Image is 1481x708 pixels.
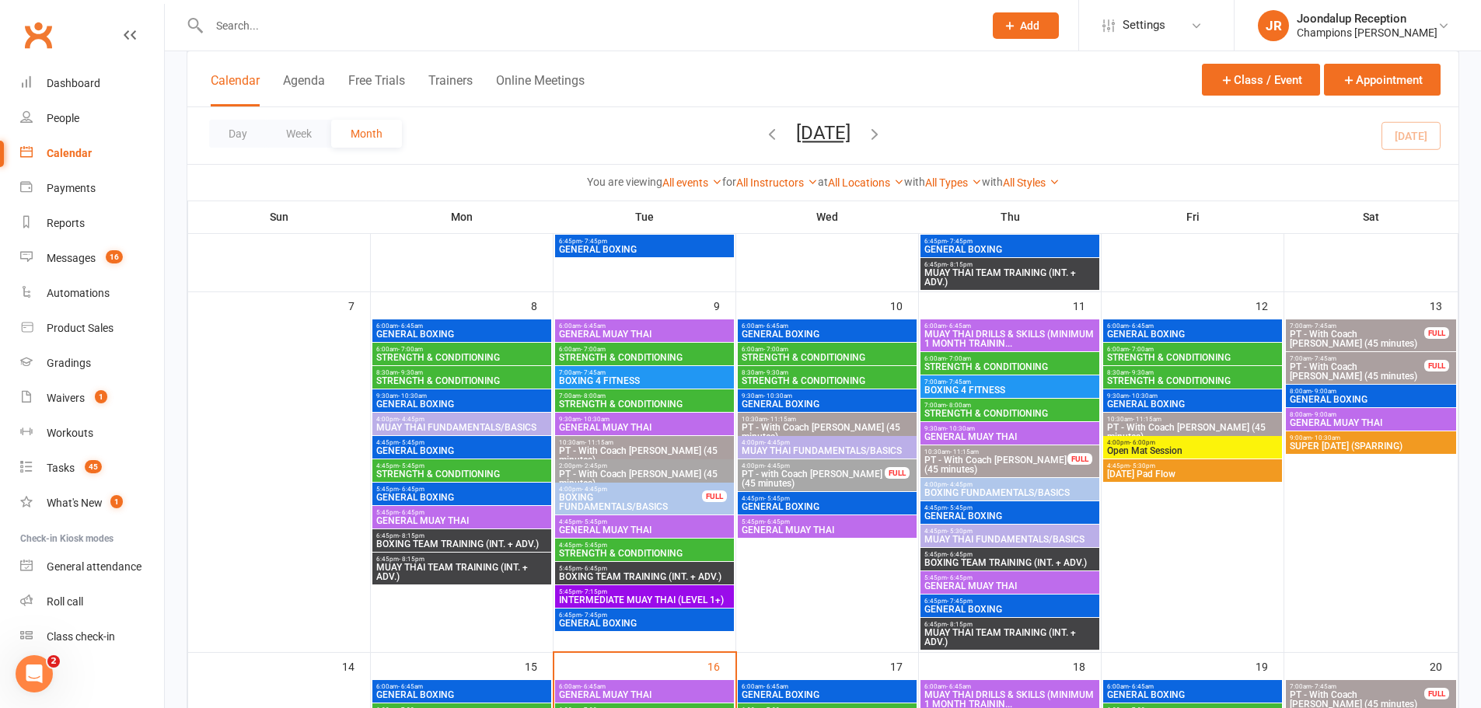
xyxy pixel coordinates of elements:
span: - 4:45pm [399,416,424,423]
span: PT - With Coach [PERSON_NAME] (45 minutes) [1289,330,1425,348]
span: - 5:30pm [1130,462,1155,469]
span: 8:30am [375,369,548,376]
span: 9:30am [1106,392,1279,399]
div: FULL [1424,360,1449,371]
span: 6:00am [375,323,548,330]
span: BOXING FUNDAMENTALS/BASICS [924,488,1096,497]
button: Trainers [428,73,473,106]
span: GENERAL BOXING [375,330,548,339]
span: STRENGTH & CONDITIONING [375,353,548,362]
a: Automations [20,276,164,311]
span: PT - with Coach [PERSON_NAME] (45 minutes) [741,469,885,488]
strong: You are viewing [587,176,662,188]
span: - 5:45pm [582,518,607,525]
span: 5:45pm [924,574,1096,581]
div: 16 [707,653,735,678]
span: - 5:45pm [399,439,424,446]
span: 7:00am [924,402,1096,409]
span: - 6:45pm [399,509,424,516]
strong: with [982,176,1003,188]
div: What's New [47,497,103,509]
span: PT - With Coach [PERSON_NAME] (45 minutes) [924,455,1068,474]
span: - 6:45am [763,323,788,330]
span: 6:45pm [924,621,1096,628]
span: 7:00am [1289,355,1425,362]
span: - 7:45am [1312,323,1336,330]
div: 15 [525,653,553,678]
span: 7:00am [558,369,731,376]
span: 6:00am [924,683,1096,690]
span: - 6:45am [763,683,788,690]
button: [DATE] [796,122,851,144]
span: GENERAL MUAY THAI [558,330,731,339]
span: [DATE] Pad Flow [1106,469,1279,479]
span: BOXING TEAM TRAINING (INT. + ADV.) [375,539,548,549]
span: PT - With Coach [PERSON_NAME] (45 minutes) [741,423,913,441]
span: 8:30am [1106,369,1279,376]
span: STRENGTH & CONDITIONING [741,376,913,385]
a: Clubworx [19,16,58,54]
span: 10:30am [741,416,913,423]
span: 4:00pm [741,439,913,446]
span: - 5:45pm [399,462,424,469]
div: Payments [47,182,96,194]
span: 4:00pm [1106,439,1279,446]
span: - 10:30am [581,416,610,423]
div: General attendance [47,560,141,573]
span: - 7:45am [1312,355,1336,362]
span: GENERAL BOXING [924,511,1096,521]
span: - 6:45pm [947,551,973,558]
span: - 10:30am [1312,434,1340,441]
span: GENERAL BOXING [741,399,913,409]
span: STRENGTH & CONDITIONING [558,549,731,558]
span: 9:30am [924,425,1096,432]
span: 6:00am [741,323,913,330]
button: Day [209,120,267,148]
div: Gradings [47,357,91,369]
span: PT - With Coach [PERSON_NAME] (45 minutes) [1106,423,1279,441]
th: Sat [1284,201,1458,233]
span: - 6:45am [1129,683,1154,690]
span: 4:45pm [741,495,913,502]
span: 6:00am [558,683,731,690]
div: Class check-in [47,630,115,643]
span: 4:00pm [558,486,703,493]
span: - 9:30am [1129,369,1154,376]
span: 7:00am [1289,323,1425,330]
span: 2 [47,655,60,668]
button: Week [267,120,331,148]
div: 10 [890,292,918,318]
span: 5:45pm [558,588,731,595]
span: GENERAL MUAY THAI [924,581,1096,591]
span: GENERAL MUAY THAI [558,690,731,699]
div: People [47,112,79,124]
button: Appointment [1324,64,1441,96]
th: Wed [736,201,919,233]
span: STRENGTH & CONDITIONING [558,353,731,362]
th: Mon [371,201,554,233]
div: Calendar [47,147,92,159]
a: General attendance kiosk mode [20,549,164,584]
span: - 7:45am [581,369,606,376]
span: - 7:45am [946,378,971,385]
span: - 8:15pm [399,556,424,563]
th: Fri [1102,201,1284,233]
a: All Locations [828,176,904,189]
a: Calendar [20,136,164,171]
a: Class kiosk mode [20,619,164,654]
a: Reports [20,206,164,241]
span: MUAY THAI FUNDAMENTALS/BASICS [741,446,913,455]
span: 4:00pm [375,416,548,423]
span: 4:45pm [924,504,1096,511]
span: - 7:00am [398,346,423,353]
a: Tasks 45 [20,451,164,486]
span: - 10:30am [946,425,975,432]
span: - 10:30am [398,392,427,399]
span: - 6:45pm [764,518,790,525]
a: Workouts [20,416,164,451]
a: What's New1 [20,486,164,521]
a: All events [662,176,722,189]
span: Open Mat Session [1106,446,1279,455]
span: - 7:45pm [947,598,973,605]
span: Settings [1123,8,1165,43]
